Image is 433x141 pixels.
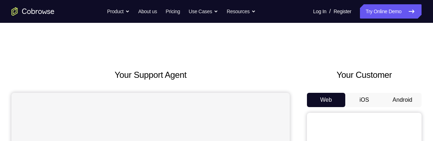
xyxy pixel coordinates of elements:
button: Resources [227,4,256,19]
a: Try Online Demo [360,4,422,19]
button: iOS [345,93,384,107]
h2: Your Customer [307,69,422,81]
h2: Your Support Agent [11,69,290,81]
button: Android [383,93,422,107]
a: Log In [313,4,326,19]
button: Use Cases [189,4,218,19]
a: About us [138,4,157,19]
button: Product [107,4,130,19]
a: Register [334,4,351,19]
a: Pricing [165,4,180,19]
a: Go to the home page [11,7,54,16]
button: Web [307,93,345,107]
span: / [329,7,331,16]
